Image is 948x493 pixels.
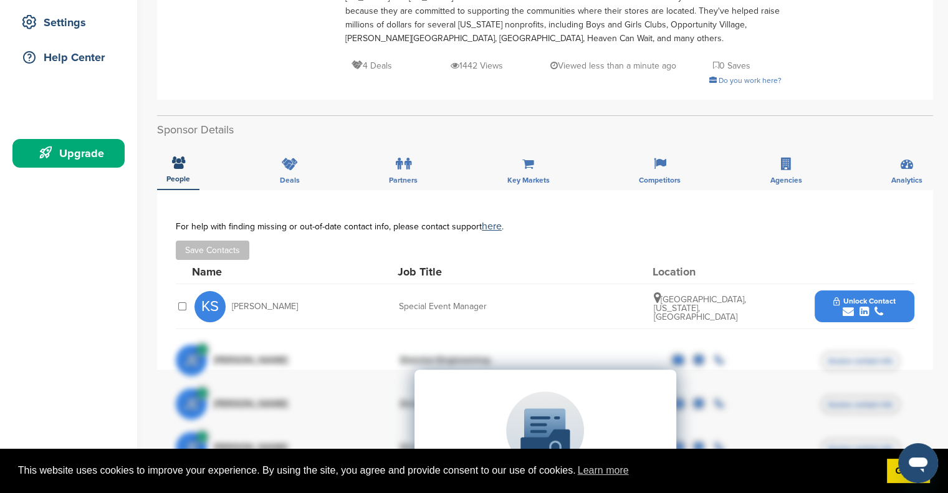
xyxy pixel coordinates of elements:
span: [GEOGRAPHIC_DATA], [US_STATE], [GEOGRAPHIC_DATA] [654,294,746,322]
a: here [482,220,502,232]
button: Save Contacts [176,241,249,260]
span: Do you work here? [719,76,782,85]
div: For help with finding missing or out-of-date contact info, please contact support . [176,221,914,231]
a: learn more about cookies [576,461,631,480]
span: [PERSON_NAME] [232,302,298,311]
div: Help Center [19,46,125,69]
a: Do you work here? [709,76,782,85]
p: Viewed less than a minute ago [550,58,676,74]
div: Special Event Manager [399,302,586,311]
span: KS [194,291,226,322]
button: Unlock Contact [818,288,910,325]
a: Help Center [12,43,125,72]
div: Job Title [398,266,585,277]
a: dismiss cookie message [887,459,930,484]
iframe: Button to launch messaging window [898,443,938,483]
a: Upgrade [12,139,125,168]
span: Deals [280,176,300,184]
div: Name [192,266,329,277]
span: Unlock Contact [833,297,895,305]
p: 4 Deals [352,58,392,74]
span: Partners [389,176,418,184]
span: Key Markets [507,176,550,184]
span: Analytics [891,176,922,184]
p: 0 Saves [713,58,750,74]
h2: Sponsor Details [157,122,933,138]
p: 1442 Views [451,58,503,74]
div: Upgrade [19,142,125,165]
span: This website uses cookies to improve your experience. By using the site, you agree and provide co... [18,461,877,480]
span: Agencies [770,176,802,184]
span: People [166,175,190,183]
a: Settings [12,8,125,37]
div: Settings [19,11,125,34]
div: Location [653,266,746,277]
span: Competitors [639,176,681,184]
